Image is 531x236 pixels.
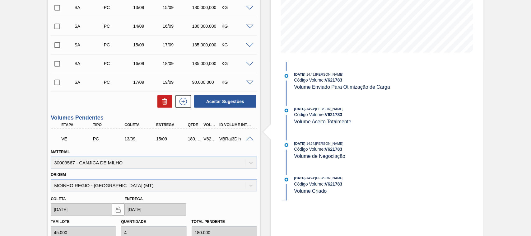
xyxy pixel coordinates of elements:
[51,219,69,224] label: Tam lote
[60,123,95,127] div: Etapa
[186,123,203,127] div: Qtde
[294,119,352,124] span: Volume Aceito Totalmente
[124,203,186,216] input: dd/mm/yyyy
[51,203,112,216] input: dd/mm/yyyy
[220,61,252,66] div: KG
[102,61,135,66] div: Pedido de Compra
[294,182,442,186] div: Código Volume:
[73,24,105,29] div: Sugestão Alterada
[102,24,135,29] div: Pedido de Compra
[314,142,343,145] span: : [PERSON_NAME]
[191,95,257,108] div: Aceitar Sugestões
[294,107,305,111] span: [DATE]
[314,107,343,111] span: : [PERSON_NAME]
[314,176,343,180] span: : [PERSON_NAME]
[220,42,252,47] div: KG
[132,42,164,47] div: 15/09/2025
[114,206,122,213] img: locked
[121,219,146,224] label: Quantidade
[132,80,164,85] div: 17/09/2025
[285,178,288,182] img: atual
[192,219,225,224] label: Total pendente
[161,42,193,47] div: 17/09/2025
[191,61,223,66] div: 135.000,000
[123,123,158,127] div: Coleta
[202,123,218,127] div: Volume Portal
[102,42,135,47] div: Pedido de Compra
[132,61,164,66] div: 16/09/2025
[305,177,314,180] span: - 14:24
[112,203,124,216] button: locked
[186,136,203,141] div: 180.000,000
[294,78,442,83] div: Código Volume:
[305,73,314,76] span: - 14:43
[305,142,314,145] span: - 14:24
[218,136,253,141] div: VBRat3Djh
[73,61,105,66] div: Sugestão Alterada
[220,5,252,10] div: KG
[51,150,70,154] label: Material
[294,112,442,117] div: Código Volume:
[51,197,66,201] label: Coleta
[294,176,305,180] span: [DATE]
[154,95,172,108] div: Excluir Sugestões
[51,172,66,177] label: Origem
[294,147,442,152] div: Código Volume:
[294,73,305,76] span: [DATE]
[294,188,327,194] span: Volume Criado
[73,5,105,10] div: Sugestão Alterada
[325,182,342,186] strong: V 621783
[51,115,257,121] h3: Volumes Pendentes
[285,74,288,78] img: atual
[191,42,223,47] div: 135.000,000
[191,24,223,29] div: 180.000,000
[220,24,252,29] div: KG
[285,143,288,147] img: atual
[73,80,105,85] div: Sugestão Alterada
[294,142,305,145] span: [DATE]
[161,61,193,66] div: 18/09/2025
[61,136,93,141] p: VE
[155,123,190,127] div: Entrega
[202,136,218,141] div: V621783
[294,84,390,90] span: Volume Enviado Para Otimização de Carga
[220,80,252,85] div: KG
[194,95,256,108] button: Aceitar Sugestões
[123,136,158,141] div: 13/09/2025
[325,112,342,117] strong: V 621783
[102,5,135,10] div: Pedido de Compra
[305,107,314,111] span: - 14:24
[325,78,342,83] strong: V 621783
[73,42,105,47] div: Sugestão Alterada
[60,132,95,146] div: Volume Enviado para Transporte
[102,80,135,85] div: Pedido de Compra
[155,136,190,141] div: 15/09/2025
[91,123,127,127] div: Tipo
[325,147,342,152] strong: V 621783
[124,197,143,201] label: Entrega
[161,24,193,29] div: 16/09/2025
[191,5,223,10] div: 180.000,000
[91,136,127,141] div: Pedido de Compra
[172,95,191,108] div: Nova sugestão
[285,109,288,112] img: atual
[314,73,343,76] span: : [PERSON_NAME]
[132,24,164,29] div: 14/09/2025
[218,123,253,127] div: Id Volume Interno
[191,80,223,85] div: 90.000,000
[132,5,164,10] div: 13/09/2025
[161,80,193,85] div: 19/09/2025
[161,5,193,10] div: 15/09/2025
[294,153,346,159] span: Volume de Negociação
